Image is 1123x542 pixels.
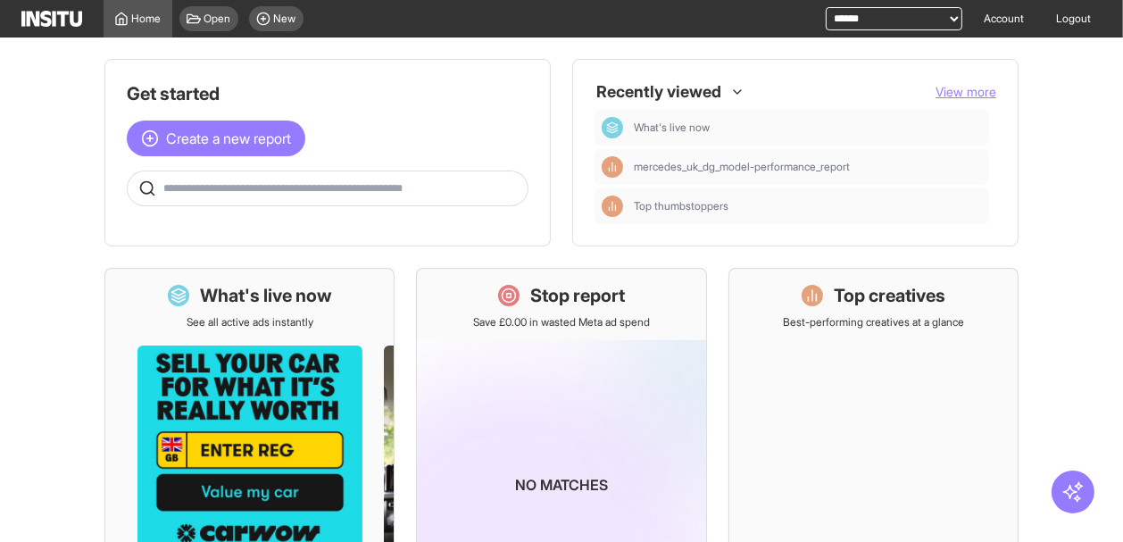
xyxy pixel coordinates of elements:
h1: Stop report [530,283,625,308]
p: Best-performing creatives at a glance [783,315,964,329]
span: View more [936,84,996,99]
span: Top thumbstoppers [634,199,728,213]
p: See all active ads instantly [187,315,313,329]
span: Top thumbstoppers [634,199,982,213]
button: Create a new report [127,121,305,156]
div: Insights [602,156,623,178]
span: Home [132,12,162,26]
span: mercedes_uk_dg_model-performance_report [634,160,982,174]
span: Create a new report [166,128,291,149]
span: What's live now [634,121,710,135]
p: Save £0.00 in wasted Meta ad spend [473,315,650,329]
span: Open [204,12,231,26]
span: New [274,12,296,26]
p: No matches [515,474,608,496]
span: What's live now [634,121,982,135]
div: Dashboard [602,117,623,138]
h1: What's live now [200,283,332,308]
div: Insights [602,196,623,217]
span: mercedes_uk_dg_model-performance_report [634,160,850,174]
h1: Top creatives [834,283,945,308]
img: Logo [21,11,82,27]
button: View more [936,83,996,101]
h1: Get started [127,81,528,106]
